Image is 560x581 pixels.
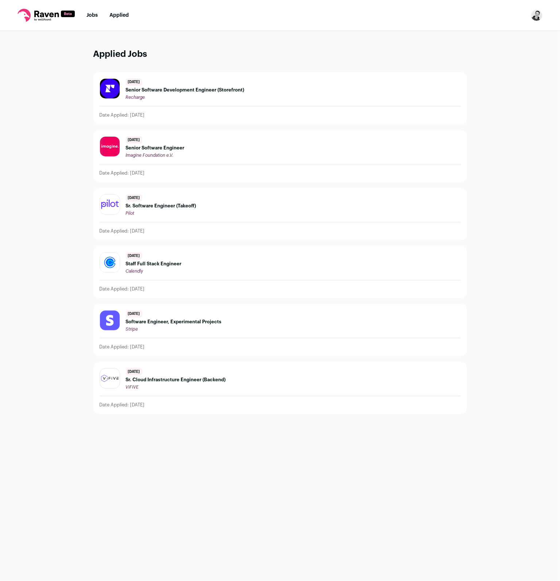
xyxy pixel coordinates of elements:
h1: Applied Jobs [93,48,467,61]
a: [DATE] Senior Software Engineer Imagine Foundation e.V. Date Applied: [DATE] [94,130,467,182]
img: a7915309c833d0db3969c62bc531feaeee9ef7bf6898959afd00f7909a9bfa35.jpg [100,253,120,272]
a: [DATE] Senior Software Development Engineer (Storefront) Recharge Date Applied: [DATE] [94,73,467,124]
p: Date Applied: [DATE] [100,228,145,234]
span: Pilot [126,211,135,215]
a: [DATE] Software Engineer, Experimental Projects Stripe Date Applied: [DATE] [94,304,467,356]
span: Imagine Foundation e.V. [126,153,174,157]
a: [DATE] Sr. Cloud Infrastructure Engineer (Backend) ViFiVE Date Applied: [DATE] [94,362,467,414]
img: c29228e9d9ae75acbec9f97acea12ad61565c350f760a79d6eec3e18ba7081be.jpg [100,311,120,330]
span: [DATE] [126,78,142,86]
span: Sr. Cloud Infrastructure Engineer (Backend) [126,377,226,383]
button: Open dropdown [531,9,542,21]
span: Stripe [126,327,138,331]
span: [DATE] [126,252,142,260]
img: 9c23942b57ab3be1be66b7f83f0c4c4605d5ed190cdedfbabf63683ccd0712ae.jpg [100,137,120,156]
img: 6795089edcf7b624d9c455d2b0670ab95e17a1d218b3c8696c12a1e40f1812ef.jpg [100,195,120,214]
p: Date Applied: [DATE] [100,112,145,118]
p: Date Applied: [DATE] [100,286,145,292]
a: Applied [109,13,129,18]
p: Date Applied: [DATE] [100,170,145,176]
span: [DATE] [126,136,142,144]
img: a1e6f4db437563b6615882dfa839fbbf44fccd0f912281e61f4c2af5346d0466.jpg [100,78,120,99]
span: Calendly [126,269,143,273]
span: ViFiVE [126,385,139,389]
span: Staff Full Stack Engineer [126,261,182,267]
span: Sr. Software Engineer (Takeoff) [126,203,196,209]
a: Jobs [86,13,98,18]
p: Date Applied: [DATE] [100,402,145,408]
span: Software Engineer, Experimental Projects [126,319,222,325]
a: [DATE] Sr. Software Engineer (Takeoff) Pilot Date Applied: [DATE] [94,188,467,240]
span: Senior Software Development Engineer (Storefront) [126,87,244,93]
span: [DATE] [126,194,142,202]
span: [DATE] [126,368,142,375]
a: [DATE] Staff Full Stack Engineer Calendly Date Applied: [DATE] [94,246,467,298]
span: [DATE] [126,310,142,317]
img: 1f334999fe2a51d6c0267eff7363560c1e6e8fe73a3c2fd69c4408545bfbbf75.png [100,373,120,384]
span: Recharge [126,95,145,100]
span: Senior Software Engineer [126,145,185,151]
img: 19050979-medium_jpg [531,9,542,21]
p: Date Applied: [DATE] [100,344,145,350]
